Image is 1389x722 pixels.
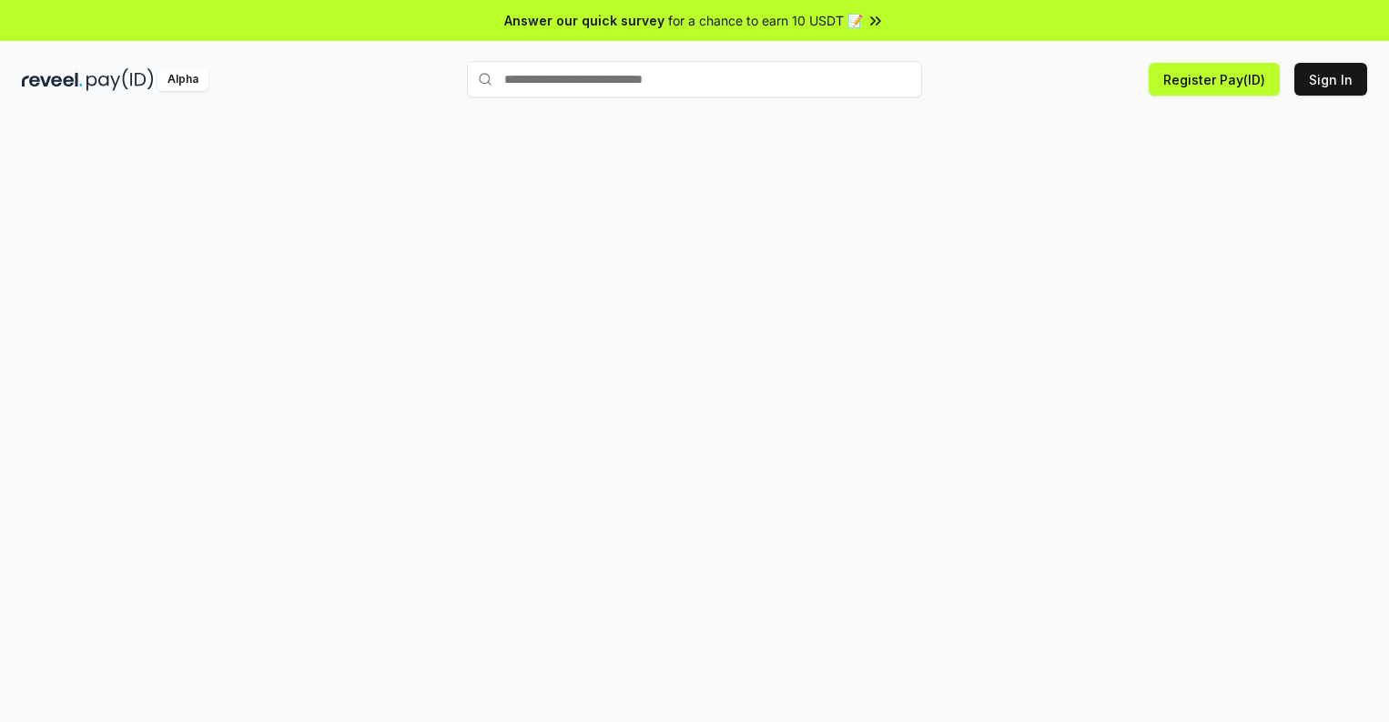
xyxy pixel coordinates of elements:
[86,68,154,91] img: pay_id
[1294,63,1367,96] button: Sign In
[22,68,83,91] img: reveel_dark
[668,11,863,30] span: for a chance to earn 10 USDT 📝
[1149,63,1280,96] button: Register Pay(ID)
[157,68,208,91] div: Alpha
[504,11,664,30] span: Answer our quick survey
